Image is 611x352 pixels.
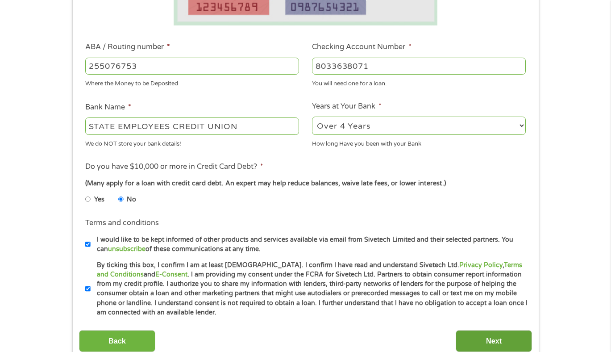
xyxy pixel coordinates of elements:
[85,218,159,228] label: Terms and conditions
[127,195,136,205] label: No
[312,42,411,52] label: Checking Account Number
[312,136,526,148] div: How long Have you been with your Bank
[85,42,170,52] label: ABA / Routing number
[108,245,145,253] a: unsubscribe
[94,195,104,205] label: Yes
[85,179,525,189] div: (Many apply for a loan with credit card debt. An expert may help reduce balances, waive late fees...
[456,330,532,352] input: Next
[85,58,299,75] input: 263177916
[312,76,526,88] div: You will need one for a loan.
[85,136,299,148] div: We do NOT store your bank details!
[155,271,187,278] a: E-Consent
[79,330,155,352] input: Back
[459,261,503,269] a: Privacy Policy
[312,58,526,75] input: 345634636
[85,76,299,88] div: Where the Money to be Deposited
[312,102,382,111] label: Years at Your Bank
[97,261,522,278] a: Terms and Conditions
[91,260,528,318] label: By ticking this box, I confirm I am at least [DEMOGRAPHIC_DATA]. I confirm I have read and unders...
[85,103,131,112] label: Bank Name
[85,162,263,172] label: Do you have $10,000 or more in Credit Card Debt?
[91,235,528,254] label: I would like to be kept informed of other products and services available via email from Sivetech...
